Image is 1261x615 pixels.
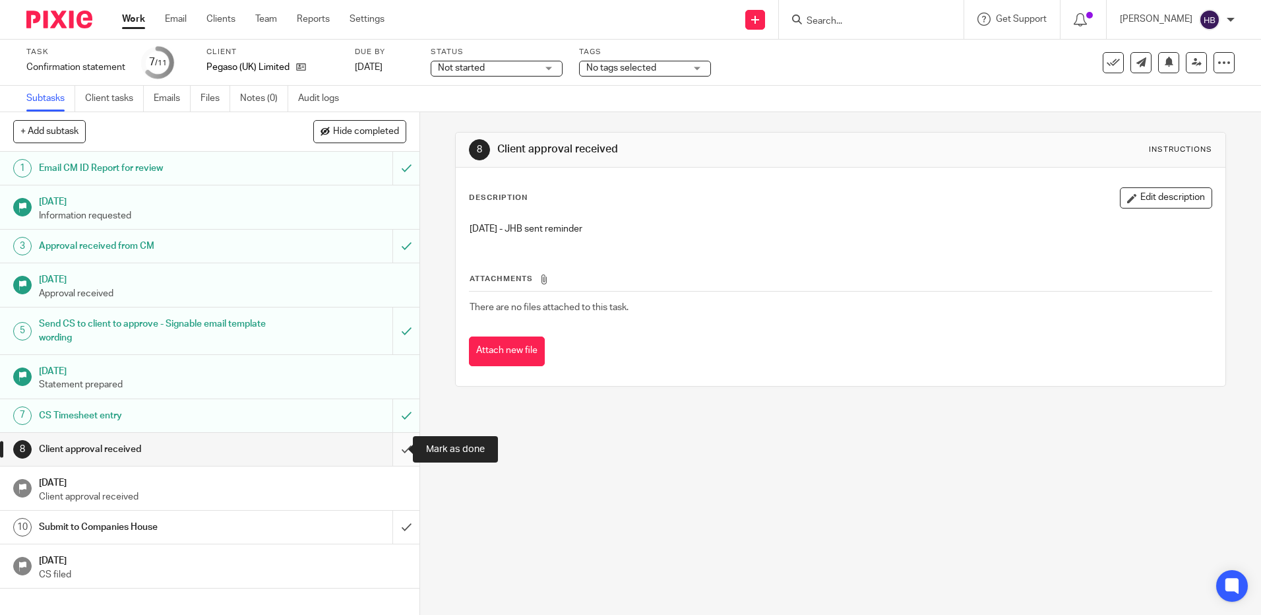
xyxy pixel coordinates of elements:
button: Edit description [1120,187,1212,209]
a: Settings [350,13,384,26]
h1: Email CM ID Report for review [39,158,266,178]
span: Attachments [470,275,533,282]
div: 10 [13,518,32,536]
span: No tags selected [586,63,656,73]
a: Reports [297,13,330,26]
h1: [DATE] [39,473,407,490]
a: Email [165,13,187,26]
input: Search [805,16,924,28]
p: Pegaso (UK) Limited [206,61,290,74]
h1: [DATE] [39,551,407,567]
div: Confirmation statement [26,61,125,74]
div: 1 [13,159,32,178]
label: Status [431,47,563,57]
h1: Approval received from CM [39,236,266,256]
label: Client [206,47,338,57]
div: Instructions [1149,145,1212,155]
a: Subtasks [26,86,75,112]
h1: Client approval received [39,439,266,459]
img: svg%3E [1199,9,1220,30]
button: Hide completed [313,120,406,143]
div: 7 [149,55,167,70]
p: [PERSON_NAME] [1120,13,1192,26]
a: Audit logs [298,86,349,112]
a: Work [122,13,145,26]
h1: CS Timesheet entry [39,406,266,426]
div: 8 [13,440,32,459]
button: Attach new file [469,337,545,366]
a: Emails [154,86,191,112]
label: Due by [355,47,414,57]
p: Client approval received [39,490,407,503]
div: 3 [13,237,32,255]
a: Files [200,86,230,112]
div: 7 [13,406,32,425]
h1: [DATE] [39,362,407,378]
p: [DATE] - JHB sent reminder [470,222,1211,236]
h1: Client approval received [497,143,869,156]
a: Client tasks [85,86,144,112]
p: CS filed [39,568,407,581]
span: [DATE] [355,63,383,72]
span: Not started [438,63,485,73]
p: Approval received [39,287,407,300]
label: Task [26,47,125,57]
a: Team [255,13,277,26]
p: Statement prepared [39,378,407,391]
div: 5 [13,322,32,340]
h1: [DATE] [39,192,407,209]
h1: Send CS to client to approve - Signable email template wording [39,314,266,348]
small: /11 [155,59,167,67]
span: Hide completed [333,127,399,137]
span: Get Support [996,15,1047,24]
p: Description [469,193,528,203]
p: Information requested [39,209,407,222]
span: There are no files attached to this task. [470,303,629,312]
div: 8 [469,139,490,160]
h1: [DATE] [39,270,407,286]
label: Tags [579,47,711,57]
img: Pixie [26,11,92,28]
a: Notes (0) [240,86,288,112]
a: Clients [206,13,235,26]
button: + Add subtask [13,120,86,143]
h1: Submit to Companies House [39,517,266,537]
